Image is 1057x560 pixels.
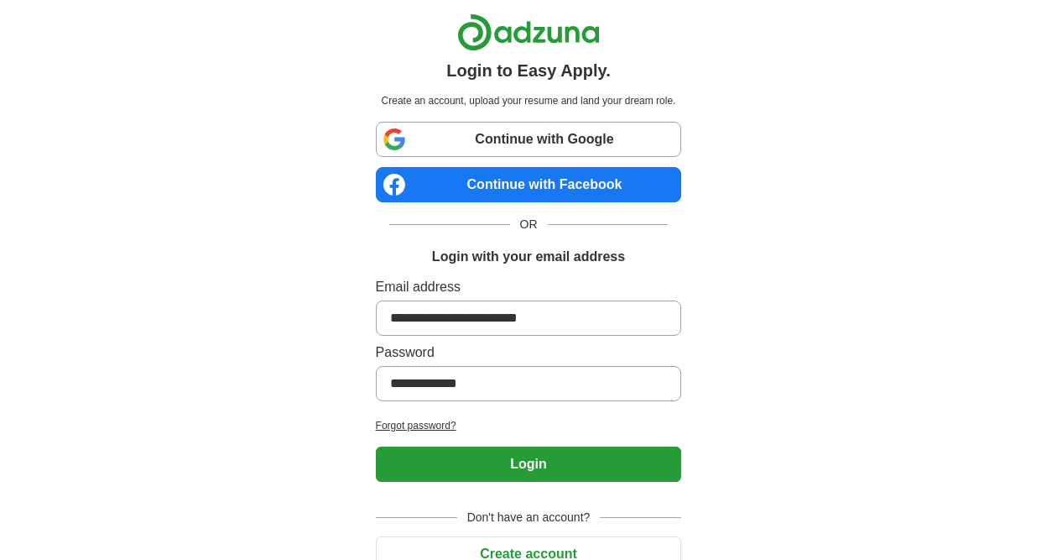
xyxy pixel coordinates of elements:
[376,447,682,482] button: Login
[376,418,682,433] a: Forgot password?
[510,216,548,233] span: OR
[432,247,625,267] h1: Login with your email address
[376,343,682,363] label: Password
[446,58,611,83] h1: Login to Easy Apply.
[457,13,600,51] img: Adzuna logo
[376,122,682,157] a: Continue with Google
[379,93,679,108] p: Create an account, upload your resume and land your dream role.
[457,509,601,526] span: Don't have an account?
[376,167,682,202] a: Continue with Facebook
[376,277,682,297] label: Email address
